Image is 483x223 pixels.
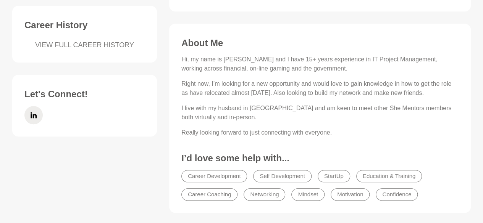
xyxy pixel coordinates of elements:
[181,79,459,98] p: Right now, I’m looking for a new opportunity and would love to gain knowledge in how to get the r...
[181,55,459,73] p: Hi, my name is [PERSON_NAME] and I have 15+ years experience in IT Project Management, working ac...
[24,106,43,124] a: LinkedIn
[24,40,145,50] a: VIEW FULL CAREER HISTORY
[181,152,459,164] h3: I’d love some help with...
[181,104,459,122] p: I live with my husband in [GEOGRAPHIC_DATA] and am keen to meet other She Mentors members both vi...
[181,128,459,137] p: Really looking forward to just connecting with everyone.
[181,37,459,49] h3: About Me
[24,19,145,31] h3: Career History
[24,88,145,100] h3: Let's Connect!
